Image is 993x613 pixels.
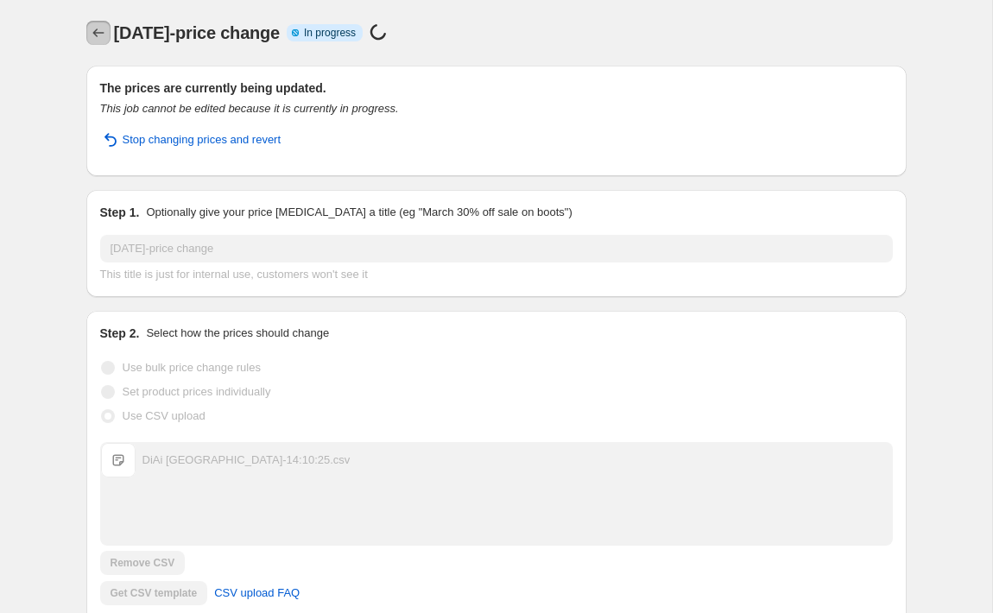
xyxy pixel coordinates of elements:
span: [DATE]-price change [114,23,281,42]
span: In progress [304,26,356,40]
i: This job cannot be edited because it is currently in progress. [100,102,399,115]
div: DiAi [GEOGRAPHIC_DATA]-14:10:25.csv [142,452,351,469]
span: This title is just for internal use, customers won't see it [100,268,368,281]
h2: Step 2. [100,325,140,342]
span: Stop changing prices and revert [123,131,281,149]
p: Select how the prices should change [146,325,329,342]
span: CSV upload FAQ [214,585,300,602]
input: 30% off holiday sale [100,235,893,262]
button: Stop changing prices and revert [90,126,292,154]
p: Optionally give your price [MEDICAL_DATA] a title (eg "March 30% off sale on boots") [146,204,572,221]
a: CSV upload FAQ [204,579,310,607]
h2: Step 1. [100,204,140,221]
span: Use bulk price change rules [123,361,261,374]
span: Use CSV upload [123,409,206,422]
button: Price change jobs [86,21,111,45]
span: Set product prices individually [123,385,271,398]
h2: The prices are currently being updated. [100,79,893,97]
